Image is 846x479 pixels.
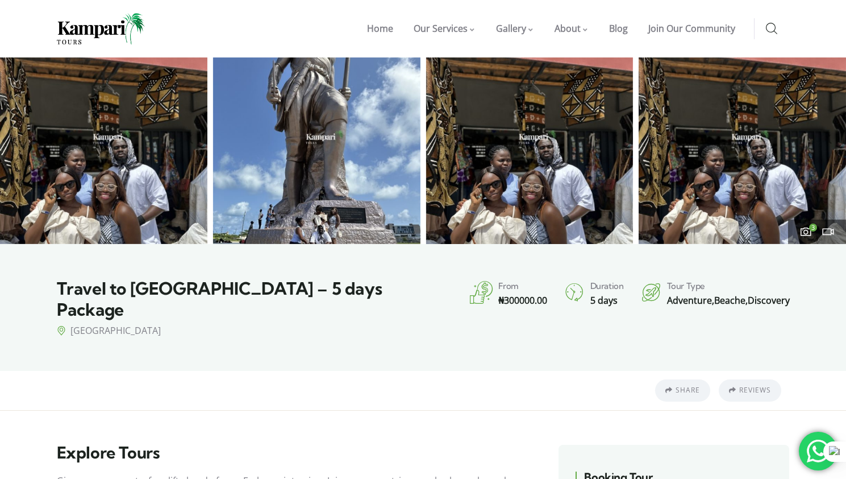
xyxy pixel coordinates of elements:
img: Travel to Bénin Republic [639,57,846,244]
div: 3 / 3 [213,57,420,244]
span: Blog [609,22,628,35]
span: About [555,22,581,35]
h4: From [498,281,547,291]
img: Home [57,13,145,44]
h4: Tour Type [667,281,790,291]
a: Share [655,379,710,402]
a: Adventure [667,294,712,307]
div: 1 / 3 [426,57,634,244]
span: Home [367,22,393,35]
span: Travel to [GEOGRAPHIC_DATA] – 5 days Package [57,278,382,320]
div: 'Chat [799,432,837,470]
span: ₦ [498,294,504,307]
span: Gallery [496,22,526,35]
span: [GEOGRAPHIC_DATA] [70,324,161,337]
h4: Duration [590,281,624,291]
div: 5 days [590,292,624,309]
div: 2 / 3 [639,57,846,244]
span: 3 [809,224,817,232]
a: Discovery [748,294,790,307]
img: Travel to Benin Republic [213,57,420,244]
img: Travel to Bénin Republic [426,57,634,244]
span: Our Services [414,22,468,35]
span: Join Our Community [648,22,735,35]
span: 300000.00 [498,294,547,307]
a: Beache [714,294,745,307]
h2: Explore Tours [57,445,542,461]
a: Reviews [719,379,781,402]
div: , , [667,292,790,309]
a: 3 [799,227,815,239]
